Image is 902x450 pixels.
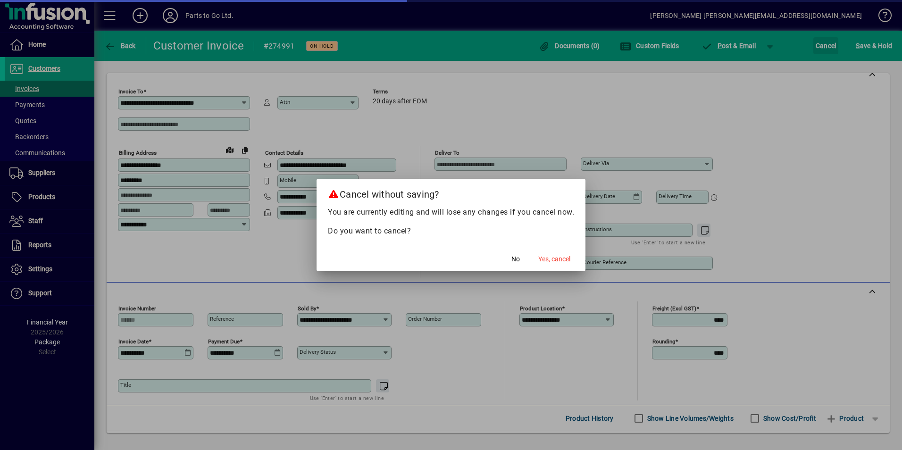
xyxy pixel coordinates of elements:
p: Do you want to cancel? [328,225,574,237]
button: No [501,250,531,267]
span: Yes, cancel [538,254,570,264]
span: No [511,254,520,264]
button: Yes, cancel [535,250,574,267]
p: You are currently editing and will lose any changes if you cancel now. [328,207,574,218]
h2: Cancel without saving? [317,179,585,206]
